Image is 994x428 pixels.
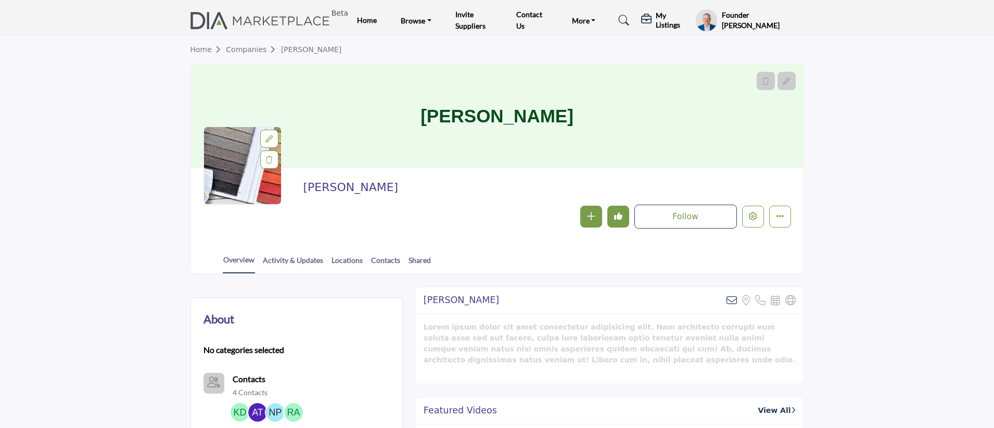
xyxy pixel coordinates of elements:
[266,403,285,422] img: Nirmal P.
[226,45,281,54] a: Companies
[284,403,303,422] img: RajQA A.
[695,9,717,32] button: Show hide supplier dropdown
[424,323,796,364] strong: Lorem ipsum dolor sit amet consectetur adipisicing elit. Nam architecto corrupti eum soluta esse ...
[408,255,431,273] a: Shared
[769,206,791,228] button: More details
[203,310,234,328] h2: About
[722,10,804,30] h5: Founder [PERSON_NAME]
[357,16,377,24] a: Home
[190,12,336,29] img: site Logo
[420,64,574,168] h1: [PERSON_NAME]
[231,403,249,422] img: Kaj D.
[223,254,255,273] a: Overview
[281,45,341,54] a: [PERSON_NAME]
[203,373,224,394] a: Link of redirect to contact page
[190,12,336,29] a: Beta
[641,11,690,30] div: My Listings
[303,181,589,194] h2: [PERSON_NAME]
[190,45,226,54] a: Home
[634,205,737,229] button: Follow
[607,206,629,228] button: Undo like
[455,10,486,30] a: Invite Suppliers
[656,11,690,30] h5: My Listings
[371,255,401,273] a: Contacts
[516,10,542,30] a: Contact Us
[332,9,348,18] h6: Beta
[203,373,224,394] button: Contact-Employee Icon
[248,403,267,422] img: Akshay T.
[608,12,636,29] a: Search
[424,405,497,416] h2: Featured Videos
[203,344,284,356] b: No categories selected
[424,295,499,306] h2: RAMson
[778,72,796,90] div: Aspect Ratio:6:1,Size:1200x200px
[260,130,278,148] div: Aspect Ratio:1:1,Size:400x400px
[565,13,603,28] a: More
[331,255,363,273] a: Locations
[233,387,267,398] a: 4 Contacts
[233,373,265,385] a: Contacts
[233,374,265,384] b: Contacts
[758,405,795,416] a: View All
[742,206,764,228] button: Edit company
[393,13,439,28] a: Browse
[262,255,324,273] a: Activity & Updates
